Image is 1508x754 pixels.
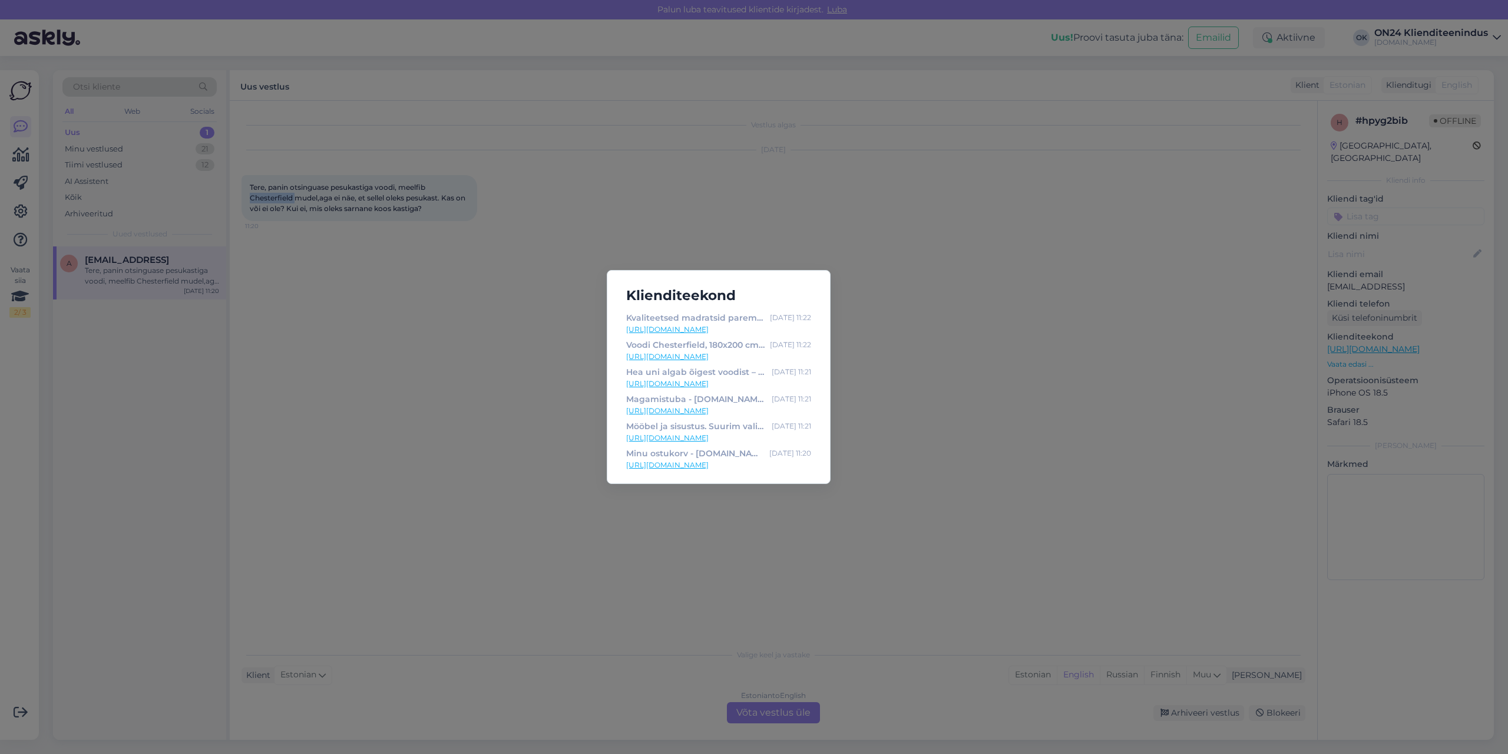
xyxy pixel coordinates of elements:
a: [URL][DOMAIN_NAME] [626,351,811,362]
div: [DATE] 11:20 [769,447,811,460]
a: [URL][DOMAIN_NAME] [626,378,811,389]
div: Minu ostukorv - [DOMAIN_NAME] Sisustuskaubamaja [626,447,765,460]
div: Voodi Chesterfield, 180x200 cm CD-489945 - [DOMAIN_NAME] Sisustuskaubamaja [626,338,765,351]
div: [DATE] 11:22 [770,338,811,351]
div: Mööbel ja sisustus. Suurim valik soodsate hindadega - [DOMAIN_NAME] Sisustuskaubamaja [626,420,767,433]
a: [URL][DOMAIN_NAME] [626,433,811,443]
div: [DATE] 11:21 [772,393,811,406]
div: [DATE] 11:22 [770,311,811,324]
a: [URL][DOMAIN_NAME] [626,324,811,335]
a: [URL][DOMAIN_NAME] [626,460,811,470]
h5: Klienditeekond [617,285,821,307]
div: Kvaliteetsed madratsid parema une ja taastumise jaoks | ON24 - [DOMAIN_NAME] Sisustuskaubamaja [626,311,765,324]
div: Magamistuba - [DOMAIN_NAME] Sisustuskaubamaja [626,393,767,406]
div: Hea uni algab õigest voodist – vali sobiv ON24-st - [DOMAIN_NAME] Sisustuskaubamaja [626,366,767,378]
div: [DATE] 11:21 [772,420,811,433]
div: [DATE] 11:21 [772,366,811,378]
a: [URL][DOMAIN_NAME] [626,406,811,416]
